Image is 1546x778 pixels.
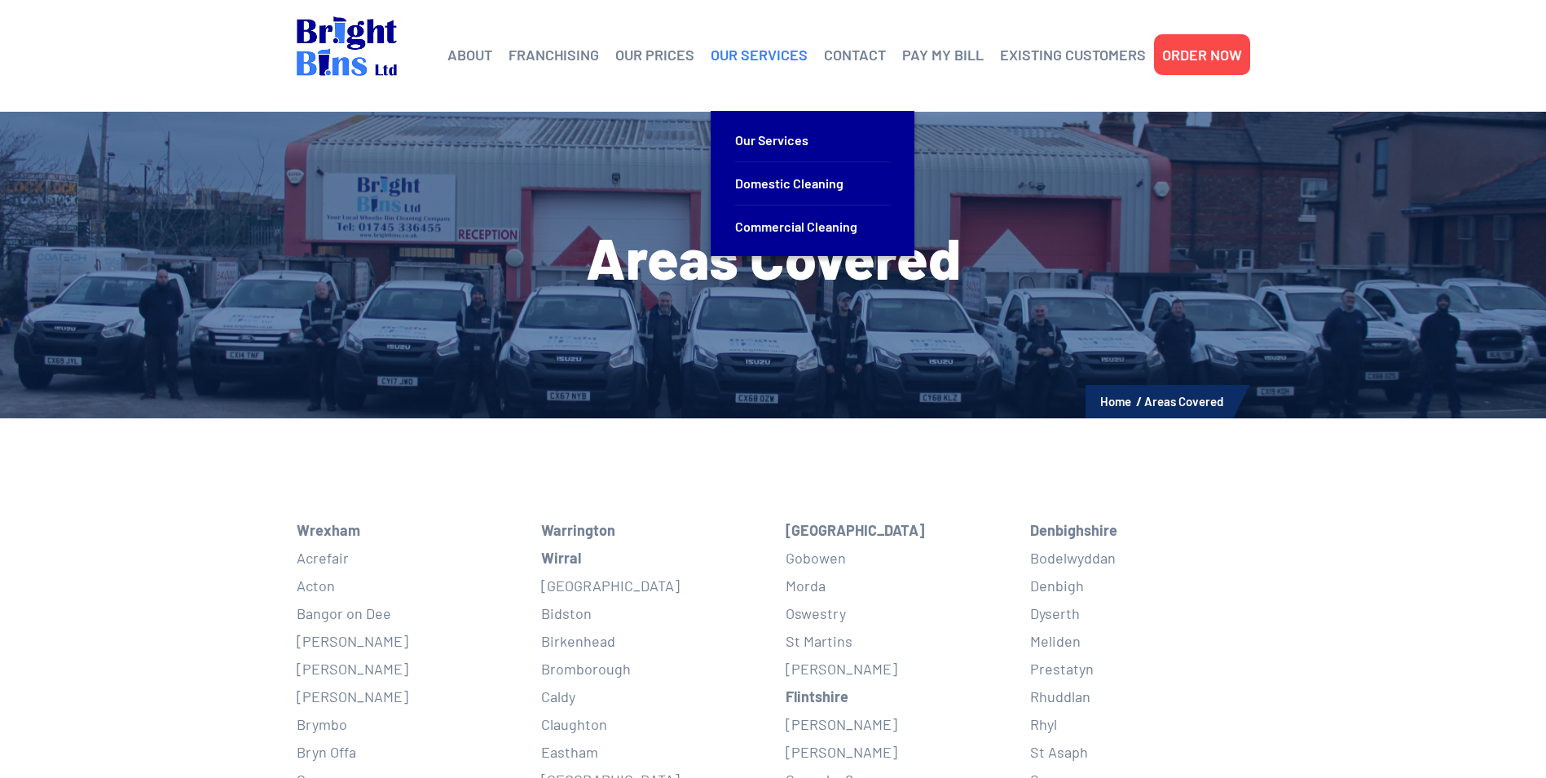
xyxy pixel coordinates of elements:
li: Bodelwyddan [1030,544,1250,572]
strong: Flintshire [786,687,848,705]
li: Birkenhead [541,627,761,655]
li: [PERSON_NAME] [297,683,517,710]
a: EXISTING CUSTOMERS [1000,42,1146,67]
li: [PERSON_NAME] [786,738,1006,766]
li: St Martins [786,627,1006,655]
li: Caldy [541,683,761,710]
li: Rhuddlan [1030,683,1250,710]
li: Claughton [541,710,761,738]
li: Prestatyn [1030,655,1250,683]
li: [PERSON_NAME] [297,627,517,655]
li: Bidston [541,599,761,627]
a: Our Services [735,119,890,162]
li: Acrefair [297,544,517,572]
strong: Wirral [541,549,581,567]
h1: Areas Covered [297,228,1250,285]
li: Eastham [541,738,761,766]
li: [GEOGRAPHIC_DATA] [541,572,761,599]
a: Home [1100,394,1131,409]
a: OUR PRICES [615,42,694,67]
li: Areas Covered [1144,391,1223,412]
a: Domestic Cleaning [735,162,890,206]
li: Brymbo [297,710,517,738]
a: ORDER NOW [1162,42,1242,67]
a: Commercial Cleaning [735,206,890,248]
a: PAY MY BILL [902,42,984,67]
li: [PERSON_NAME] [786,655,1006,683]
li: Oswestry [786,599,1006,627]
li: Denbigh [1030,572,1250,599]
strong: Warrington [541,521,615,539]
strong: Wrexham [297,521,360,539]
li: Gobowen [786,544,1006,572]
a: FRANCHISING [509,42,599,67]
a: CONTACT [824,42,886,67]
li: Morda [786,572,1006,599]
li: Bangor on Dee [297,599,517,627]
a: OUR SERVICES [711,42,808,67]
li: St Asaph [1030,738,1250,766]
li: Acton [297,572,517,599]
a: ABOUT [447,42,492,67]
li: Bromborough [541,655,761,683]
li: Rhyl [1030,710,1250,738]
li: [PERSON_NAME] [297,655,517,683]
li: Bryn Offa [297,738,517,766]
strong: [GEOGRAPHIC_DATA] [786,521,924,539]
li: Dyserth [1030,599,1250,627]
li: [PERSON_NAME] [786,710,1006,738]
strong: Denbighshire [1030,521,1117,539]
li: Meliden [1030,627,1250,655]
